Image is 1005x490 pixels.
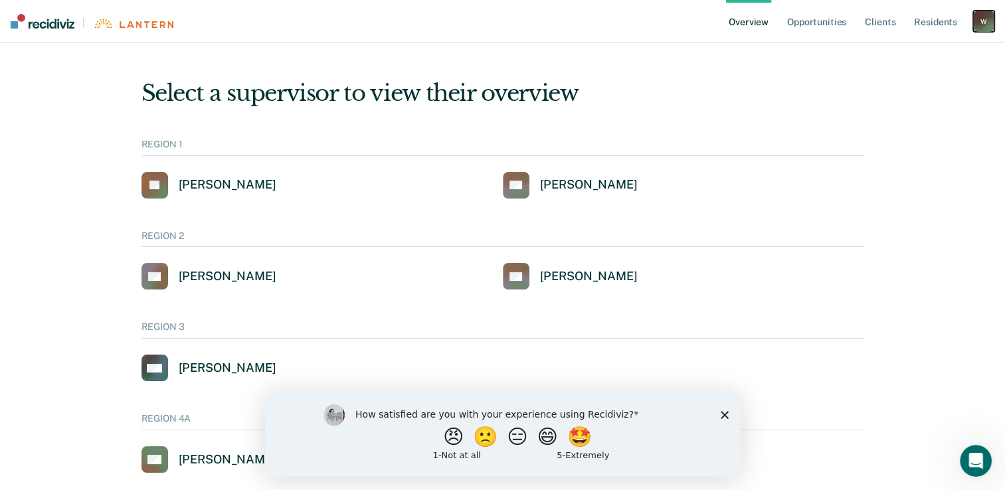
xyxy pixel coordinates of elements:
[179,361,276,376] div: [PERSON_NAME]
[141,446,276,473] a: [PERSON_NAME]
[141,172,276,199] a: [PERSON_NAME]
[179,452,276,467] div: [PERSON_NAME]
[141,321,864,339] div: REGION 3
[141,139,864,156] div: REGION 1
[11,14,74,29] img: Recidiviz
[973,11,994,32] button: W
[960,445,992,477] iframe: Intercom live chat
[503,263,638,289] a: [PERSON_NAME]
[141,413,864,430] div: REGION 4A
[93,19,173,29] img: Lantern
[11,14,173,29] a: |
[141,230,864,248] div: REGION 2
[503,172,638,199] a: [PERSON_NAME]
[74,17,93,29] span: |
[179,177,276,193] div: [PERSON_NAME]
[179,269,276,284] div: [PERSON_NAME]
[141,355,276,381] a: [PERSON_NAME]
[141,80,864,107] div: Select a supervisor to view their overview
[265,391,741,477] iframe: Survey by Kim from Recidiviz
[141,263,276,289] a: [PERSON_NAME]
[540,269,638,284] div: [PERSON_NAME]
[540,177,638,193] div: [PERSON_NAME]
